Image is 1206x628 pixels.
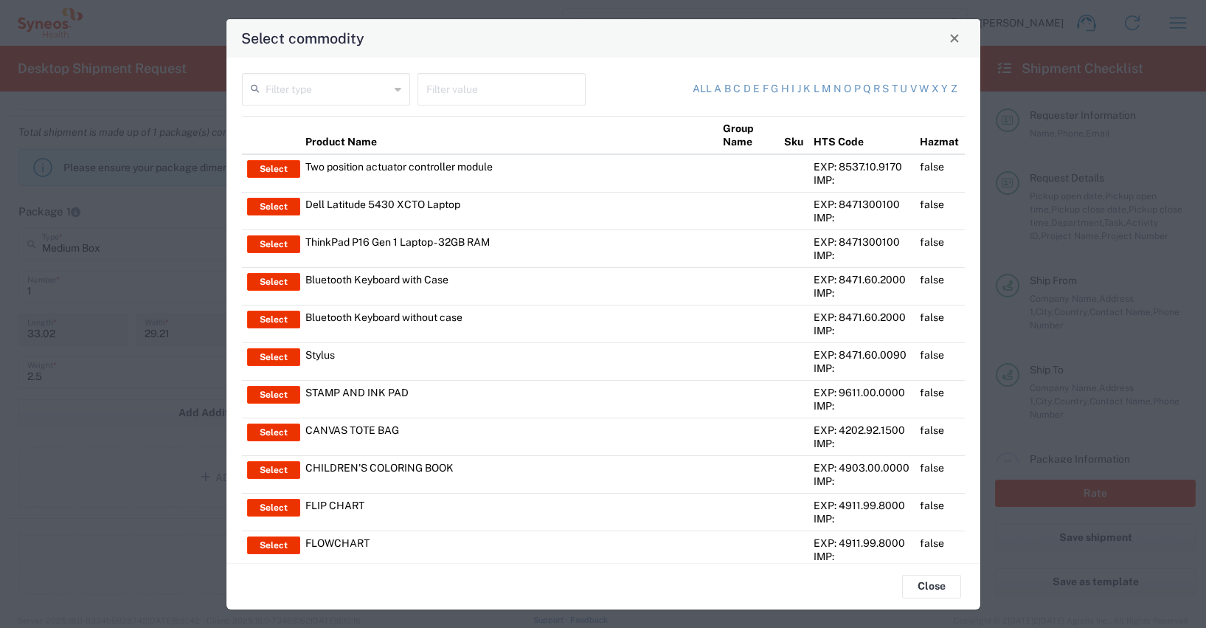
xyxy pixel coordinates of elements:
[814,386,909,399] div: EXP: 9611.00.0000
[300,154,718,193] td: Two position actuator controller module
[915,418,964,455] td: false
[814,235,909,249] div: EXP: 8471300100
[247,424,300,441] button: Select
[247,536,300,554] button: Select
[693,82,712,97] a: All
[247,311,300,328] button: Select
[714,82,721,97] a: a
[915,380,964,418] td: false
[814,211,909,224] div: IMP:
[814,475,909,488] div: IMP:
[900,82,907,97] a: u
[300,267,718,305] td: Bluetooth Keyboard with Case
[814,273,909,286] div: EXP: 8471.60.2000
[808,116,915,154] th: HTS Code
[822,82,831,97] a: m
[300,342,718,380] td: Stylus
[814,198,909,211] div: EXP: 8471300100
[300,192,718,230] td: Dell Latitude 5430 XCTO Laptop
[724,82,731,97] a: b
[247,461,300,479] button: Select
[771,82,778,97] a: g
[915,493,964,531] td: false
[892,82,898,97] a: t
[814,399,909,413] div: IMP:
[854,82,861,97] a: p
[944,28,965,49] button: Close
[814,348,909,362] div: EXP: 8471.60.0090
[247,348,300,366] button: Select
[300,380,718,418] td: STAMP AND INK PAD
[882,82,889,97] a: s
[902,575,961,598] button: Close
[733,82,741,97] a: c
[300,305,718,342] td: Bluetooth Keyboard without case
[779,116,808,154] th: Sku
[834,82,842,97] a: n
[814,424,909,437] div: EXP: 4202.92.1500
[718,116,779,154] th: Group Name
[247,386,300,404] button: Select
[797,82,801,97] a: j
[814,324,909,337] div: IMP:
[247,198,300,215] button: Select
[247,499,300,517] button: Select
[803,82,811,97] a: k
[915,305,964,342] td: false
[915,455,964,493] td: false
[247,273,300,291] button: Select
[744,82,751,97] a: d
[941,82,948,97] a: y
[932,82,939,97] a: x
[915,116,964,154] th: Hazmat
[300,531,718,568] td: FLOWCHART
[915,267,964,305] td: false
[300,493,718,531] td: FLIP CHART
[814,461,909,475] div: EXP: 4903.00.0000
[781,82,789,97] a: h
[241,27,364,49] h4: Select commodity
[814,286,909,300] div: IMP:
[763,82,769,97] a: f
[915,531,964,568] td: false
[915,230,964,267] td: false
[951,82,957,97] a: z
[919,82,929,97] a: w
[814,160,909,173] div: EXP: 8537.10.9170
[300,116,718,154] th: Product Name
[873,82,880,97] a: r
[814,512,909,525] div: IMP:
[247,235,300,253] button: Select
[863,82,870,97] a: q
[910,82,917,97] a: v
[915,154,964,193] td: false
[844,82,851,97] a: o
[814,437,909,450] div: IMP:
[814,249,909,262] div: IMP:
[915,192,964,230] td: false
[814,362,909,375] div: IMP:
[300,418,718,455] td: CANVAS TOTE BAG
[814,82,819,97] a: l
[753,82,760,97] a: e
[300,455,718,493] td: CHILDREN'S COLORING BOOK
[814,536,909,550] div: EXP: 4911.99.8000
[300,230,718,267] td: ThinkPad P16 Gen 1 Laptop - 32GB RAM
[814,550,909,563] div: IMP:
[791,82,794,97] a: i
[915,342,964,380] td: false
[814,311,909,324] div: EXP: 8471.60.2000
[814,499,909,512] div: EXP: 4911.99.8000
[814,173,909,187] div: IMP:
[247,160,300,178] button: Select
